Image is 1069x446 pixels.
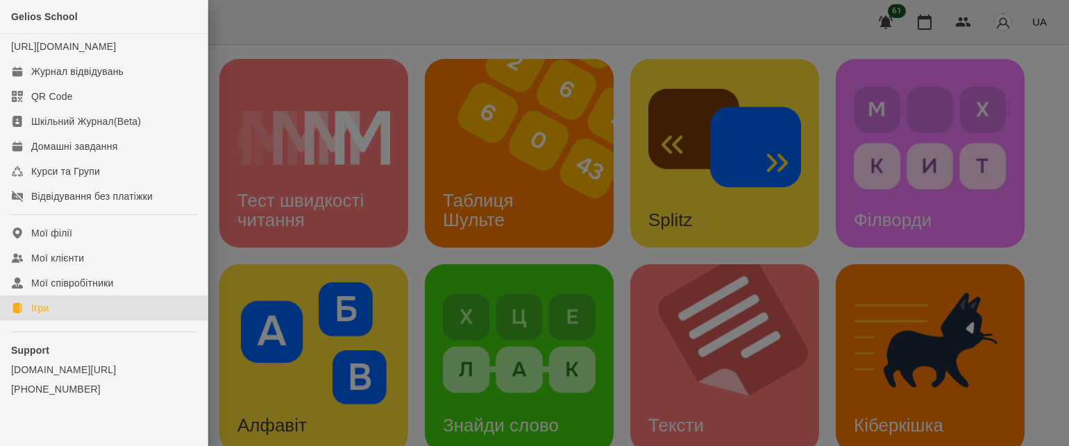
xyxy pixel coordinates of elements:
div: Домашні завдання [31,139,117,153]
div: Шкільний Журнал(Beta) [31,114,141,128]
a: [PHONE_NUMBER] [11,382,196,396]
a: [URL][DOMAIN_NAME] [11,41,116,52]
p: Support [11,343,196,357]
div: Журнал відвідувань [31,65,124,78]
div: Курси та Групи [31,164,100,178]
a: [DOMAIN_NAME][URL] [11,363,196,377]
div: QR Code [31,89,73,103]
div: Мої філії [31,226,72,240]
div: Мої співробітники [31,276,114,290]
div: Мої клієнти [31,251,84,265]
div: Ігри [31,301,49,315]
div: Відвідування без платіжки [31,189,153,203]
span: Gelios School [11,11,78,22]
